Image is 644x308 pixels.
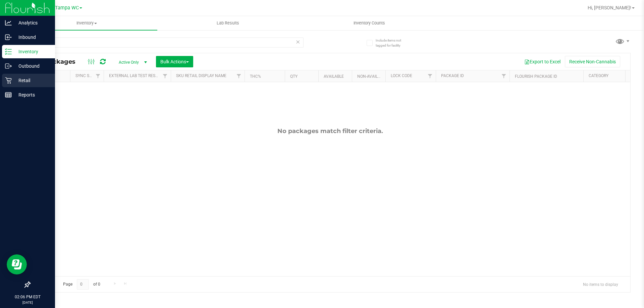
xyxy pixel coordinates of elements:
a: Filter [233,70,245,82]
a: Filter [425,70,436,82]
p: Inbound [12,33,52,41]
a: Inventory Counts [299,16,440,30]
a: Filter [160,70,171,82]
inline-svg: Inbound [5,34,12,41]
span: Inventory [16,20,157,26]
a: Qty [290,74,298,79]
p: Outbound [12,62,52,70]
a: Filter [93,70,104,82]
button: Export to Excel [520,56,565,67]
a: External Lab Test Result [109,73,162,78]
span: Inventory Counts [344,20,394,26]
div: No packages match filter criteria. [30,127,630,135]
inline-svg: Analytics [5,19,12,26]
span: Include items not tagged for facility [376,38,409,48]
span: Bulk Actions [160,59,189,64]
a: Sku Retail Display Name [176,73,226,78]
span: Lab Results [208,20,248,26]
p: Reports [12,91,52,99]
inline-svg: Reports [5,91,12,98]
a: THC% [250,74,261,79]
button: Bulk Actions [156,56,193,67]
inline-svg: Inventory [5,48,12,55]
a: Filter [498,70,509,82]
span: Hi, [PERSON_NAME]! [588,5,631,10]
p: Inventory [12,48,52,56]
iframe: Resource center [7,254,27,274]
a: Lab Results [157,16,299,30]
p: Retail [12,76,52,84]
inline-svg: Retail [5,77,12,84]
a: Non-Available [357,74,387,79]
button: Receive Non-Cannabis [565,56,620,67]
p: 02:06 PM EDT [3,294,52,300]
span: Clear [296,38,300,46]
p: [DATE] [3,300,52,305]
inline-svg: Outbound [5,63,12,69]
a: Lock Code [391,73,412,78]
a: Flourish Package ID [515,74,557,79]
a: Sync Status [75,73,101,78]
span: Tampa WC [55,5,79,11]
span: Page of 0 [57,279,106,290]
a: Package ID [441,73,464,78]
a: Inventory [16,16,157,30]
p: Analytics [12,19,52,27]
span: All Packages [35,58,82,65]
span: No items to display [578,279,624,289]
input: Search Package ID, Item Name, SKU, Lot or Part Number... [30,38,304,48]
a: Available [324,74,344,79]
a: Category [589,73,608,78]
